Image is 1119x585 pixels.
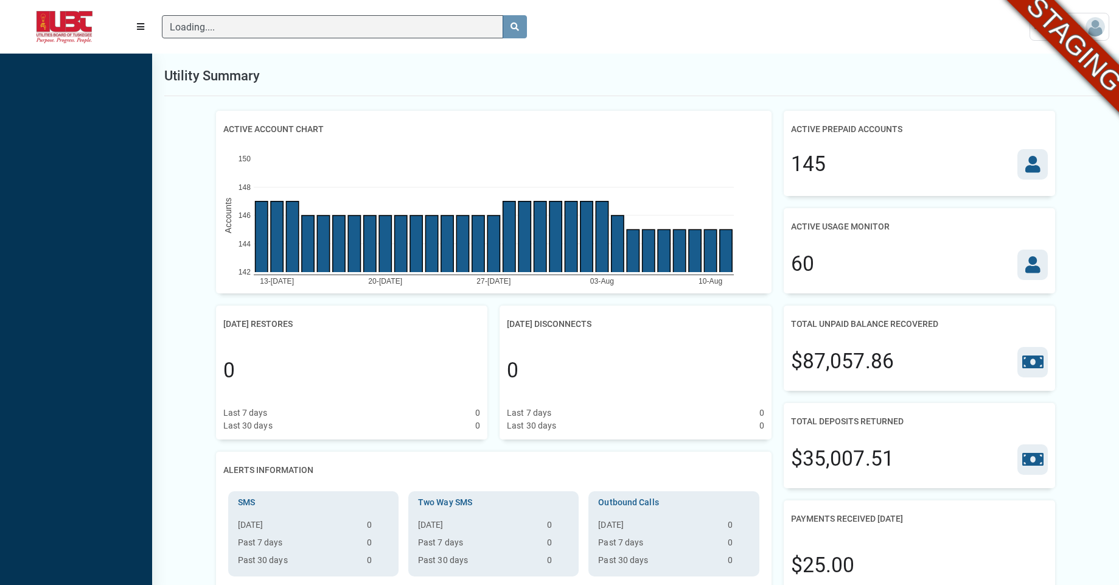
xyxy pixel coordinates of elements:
[162,15,503,38] input: Search
[507,313,591,335] h2: [DATE] Disconnects
[791,410,904,433] h2: Total Deposits Returned
[223,118,324,141] h2: Active Account Chart
[791,215,890,238] h2: Active Usage Monitor
[10,11,119,43] img: ALTSK Logo
[362,554,394,572] td: 0
[791,346,894,377] div: $87,057.86
[233,536,362,554] th: Past 7 days
[129,16,152,38] button: Menu
[503,15,527,38] button: search
[223,356,235,386] div: 0
[233,519,362,536] th: [DATE]
[759,419,764,432] div: 0
[362,536,394,554] td: 0
[542,519,574,536] td: 0
[791,249,814,279] div: 60
[791,508,903,530] h2: Payments Received [DATE]
[542,536,574,554] td: 0
[413,536,542,554] th: Past 7 days
[791,313,938,335] h2: Total Unpaid Balance Recovered
[507,407,551,419] div: Last 7 days
[233,496,394,509] h3: SMS
[593,496,754,509] h3: Outbound Calls
[413,519,542,536] th: [DATE]
[164,66,260,86] h1: Utility Summary
[759,407,764,419] div: 0
[223,407,268,419] div: Last 7 days
[791,550,855,581] div: $25.00
[791,118,902,141] h2: Active Prepaid Accounts
[542,554,574,572] td: 0
[413,496,574,509] h3: Two Way SMS
[593,536,722,554] th: Past 7 days
[723,536,755,554] td: 0
[223,419,273,432] div: Last 30 days
[223,459,313,482] h2: Alerts Information
[362,519,394,536] td: 0
[475,407,480,419] div: 0
[1034,21,1086,33] span: User Settings
[593,554,722,572] th: Past 30 days
[475,419,480,432] div: 0
[723,519,755,536] td: 0
[593,519,722,536] th: [DATE]
[507,356,518,386] div: 0
[233,554,362,572] th: Past 30 days
[791,444,894,474] div: $35,007.51
[723,554,755,572] td: 0
[223,313,293,335] h2: [DATE] Restores
[507,419,556,432] div: Last 30 days
[413,554,542,572] th: Past 30 days
[1030,13,1109,41] a: User Settings
[791,149,826,180] div: 145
